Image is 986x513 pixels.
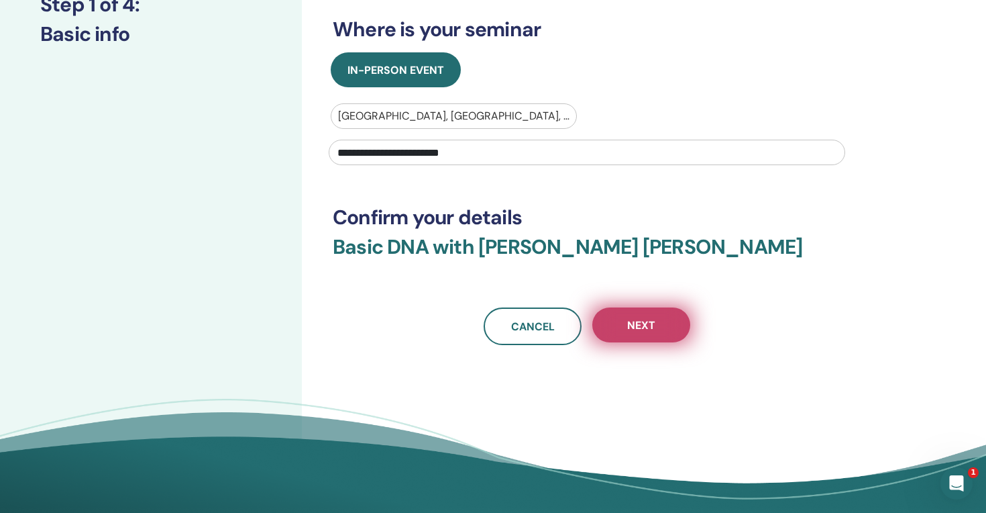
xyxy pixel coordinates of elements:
[333,205,841,230] h3: Confirm your details
[940,467,973,500] iframe: Intercom live chat
[331,52,461,87] button: In-Person Event
[333,17,841,42] h3: Where is your seminar
[592,308,690,342] button: Next
[333,235,841,275] h3: Basic DNA with [PERSON_NAME] [PERSON_NAME]
[40,22,262,46] h3: Basic info
[511,320,555,334] span: Cancel
[484,308,582,345] a: Cancel
[968,467,979,478] span: 1
[347,63,444,77] span: In-Person Event
[627,318,655,332] span: Next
